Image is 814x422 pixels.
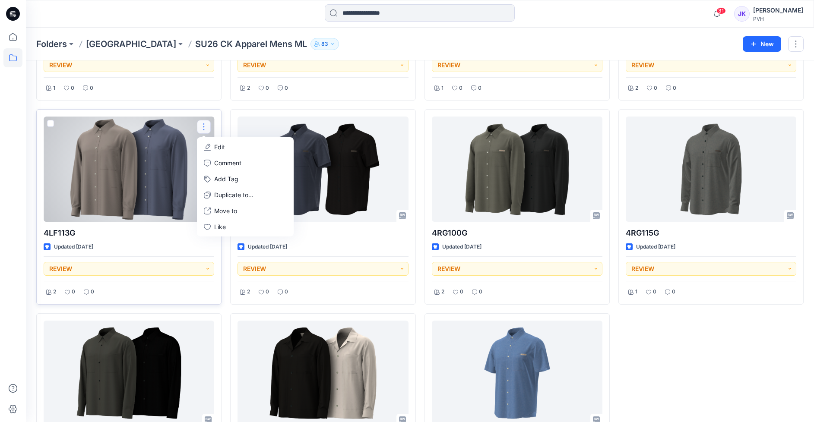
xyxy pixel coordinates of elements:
[479,287,482,296] p: 0
[238,227,408,239] p: 4RG101G
[247,84,250,93] p: 2
[432,117,602,222] a: 4RG100G
[743,36,781,52] button: New
[321,39,328,49] p: 83
[214,142,225,151] p: Edit
[460,287,463,296] p: 0
[753,16,803,22] div: PVH
[672,287,675,296] p: 0
[44,227,214,239] p: 4LF113G
[673,84,676,93] p: 0
[432,227,602,239] p: 4RG100G
[199,139,292,155] a: Edit
[626,117,796,222] a: 4RG115G
[734,6,750,22] div: JK
[285,287,288,296] p: 0
[285,84,288,93] p: 0
[195,38,307,50] p: SU26 CK Apparel Mens ML
[441,84,443,93] p: 1
[635,84,638,93] p: 2
[90,84,93,93] p: 0
[214,190,253,199] p: Duplicate to...
[72,287,75,296] p: 0
[248,242,287,252] p: Updated [DATE]
[654,84,657,93] p: 0
[86,38,176,50] a: [GEOGRAPHIC_DATA]
[653,287,656,296] p: 0
[214,206,237,215] p: Move to
[266,287,269,296] p: 0
[716,7,726,14] span: 31
[247,287,250,296] p: 2
[36,38,67,50] a: Folders
[214,158,241,167] p: Comment
[310,38,339,50] button: 83
[53,287,56,296] p: 2
[442,242,481,252] p: Updated [DATE]
[71,84,74,93] p: 0
[441,287,444,296] p: 2
[214,222,226,231] p: Like
[238,117,408,222] a: 4RG101G
[635,287,637,296] p: 1
[459,84,462,93] p: 0
[54,242,93,252] p: Updated [DATE]
[478,84,481,93] p: 0
[636,242,675,252] p: Updated [DATE]
[199,171,292,187] button: Add Tag
[266,84,269,93] p: 0
[91,287,94,296] p: 0
[53,84,55,93] p: 1
[753,5,803,16] div: [PERSON_NAME]
[626,227,796,239] p: 4RG115G
[44,117,214,222] a: 4LF113G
